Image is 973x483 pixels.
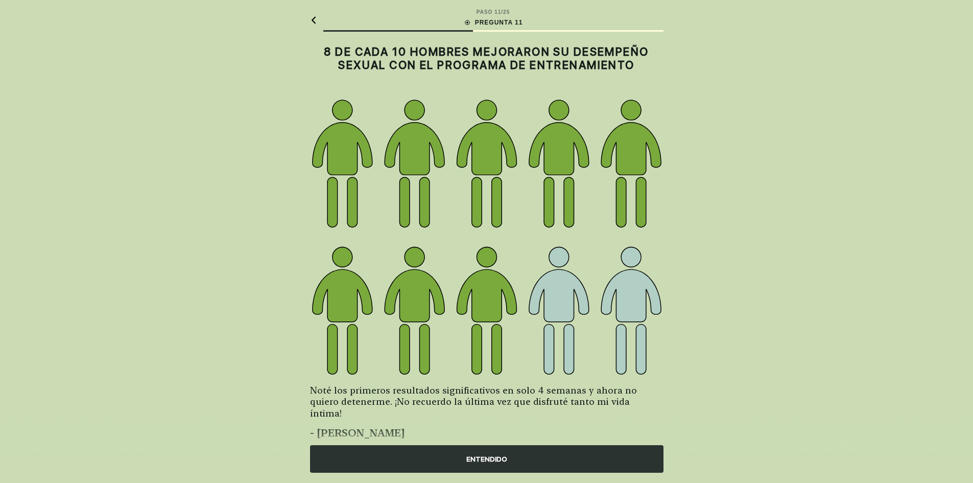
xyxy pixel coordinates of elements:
[310,445,663,473] div: ENTENDIDO
[310,385,663,420] span: Noté los primeros resultados significativos en solo 4 semanas y ahora no quiero detenerme. ¡No re...
[477,8,510,16] div: PASO 11 / 25
[310,45,663,72] h2: 8 DE CADA 10 HOMBRES MEJORARON SU DESEMPEÑO SEXUAL CON EL PROGRAMA DE ENTRENAMIENTO
[464,18,523,27] div: PREGUNTA 11
[310,98,663,377] img: text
